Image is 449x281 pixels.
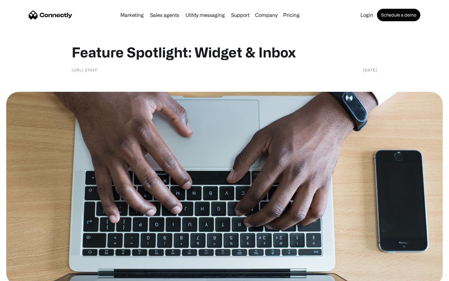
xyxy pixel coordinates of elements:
div: [DATE] [363,67,377,73]
div: [URL] staff [72,67,98,73]
h1: Feature Spotlight: Widget & Inbox [72,44,377,61]
aside: Language selected: English [6,270,37,279]
a: Sales agents [147,12,182,17]
a: Utility messaging [183,12,227,17]
a: Login [358,12,376,17]
a: Support [229,12,252,17]
a: Schedule a demo [377,9,420,21]
ul: Language list [12,270,37,279]
a: Pricing [281,12,302,17]
a: Marketing [118,12,146,17]
div: Company [255,11,278,19]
